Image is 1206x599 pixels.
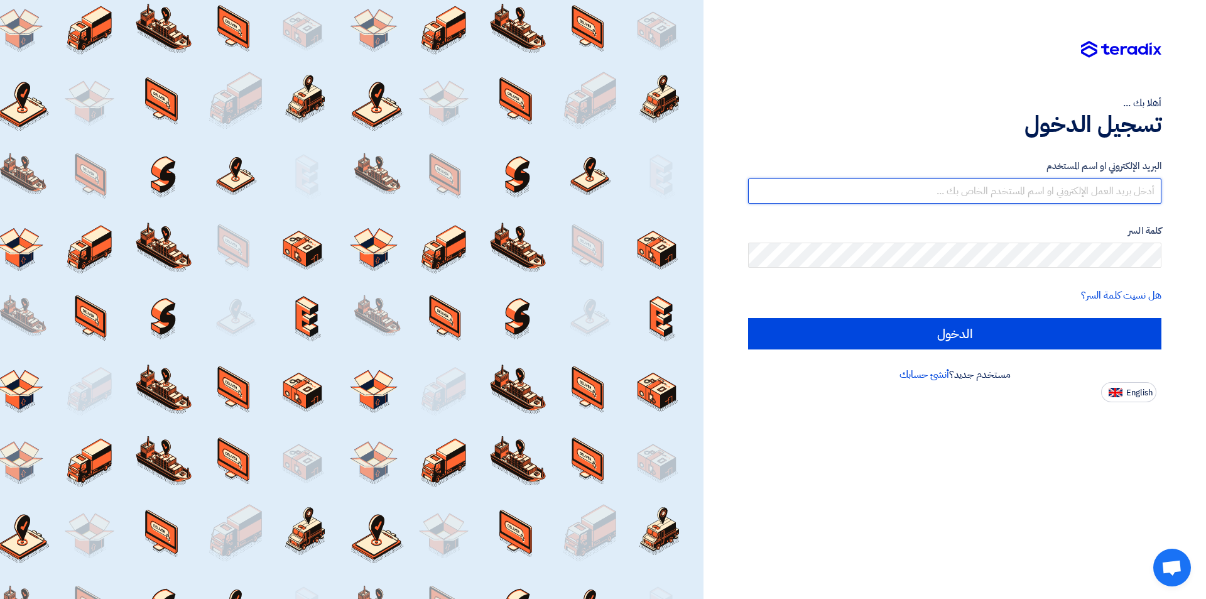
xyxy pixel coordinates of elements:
span: English [1126,388,1153,397]
input: أدخل بريد العمل الإلكتروني او اسم المستخدم الخاص بك ... [748,179,1161,204]
label: البريد الإلكتروني او اسم المستخدم [748,159,1161,173]
img: Teradix logo [1081,41,1161,58]
img: en-US.png [1109,388,1122,397]
h1: تسجيل الدخول [748,111,1161,138]
label: كلمة السر [748,224,1161,238]
button: English [1101,382,1156,402]
a: أنشئ حسابك [899,367,949,382]
div: Open chat [1153,549,1191,586]
div: أهلا بك ... [748,96,1161,111]
a: هل نسيت كلمة السر؟ [1081,288,1161,303]
div: مستخدم جديد؟ [748,367,1161,382]
input: الدخول [748,318,1161,349]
